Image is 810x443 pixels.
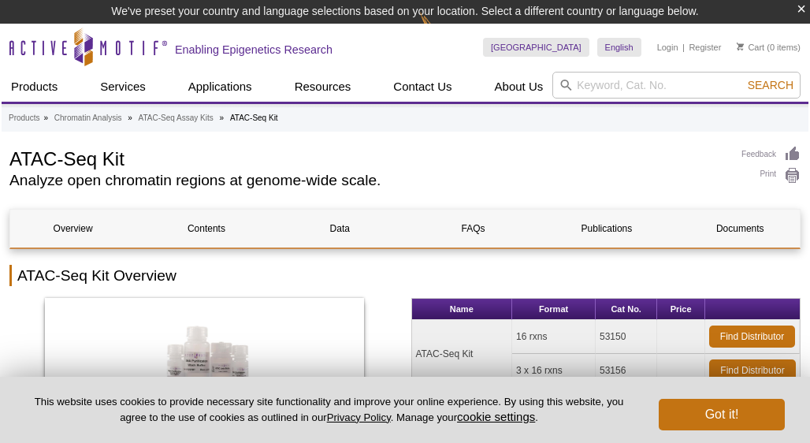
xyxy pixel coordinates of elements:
a: Contact Us [384,72,461,102]
td: 53150 [596,320,657,354]
a: Print [741,167,801,184]
a: Chromatin Analysis [54,111,122,125]
th: Price [657,299,705,320]
img: Your Cart [737,43,744,50]
li: ATAC-Seq Kit [230,114,278,122]
a: Feedback [741,146,801,163]
a: FAQs [411,210,536,248]
h2: ATAC-Seq Kit Overview [9,265,801,286]
a: Register [689,42,721,53]
a: Find Distributor [709,359,796,382]
a: Cart [737,42,764,53]
li: (0 items) [737,38,801,57]
img: Change Here [420,12,462,49]
a: Resources [285,72,361,102]
a: Publications [544,210,669,248]
button: Search [743,78,798,92]
li: » [128,114,132,122]
a: ATAC-Seq Assay Kits [139,111,214,125]
p: This website uses cookies to provide necessary site functionality and improve your online experie... [25,395,633,425]
td: 3 x 16 rxns [512,354,596,388]
a: [GEOGRAPHIC_DATA] [483,38,589,57]
a: Overview [10,210,136,248]
button: Got it! [659,399,785,430]
a: Data [277,210,403,248]
h2: Enabling Epigenetics Research [175,43,333,57]
a: About Us [485,72,553,102]
a: Find Distributor [709,326,795,348]
td: ATAC-Seq Kit [412,320,513,388]
th: Name [412,299,513,320]
a: Privacy Policy [327,411,391,423]
a: Products [9,111,39,125]
input: Keyword, Cat. No. [552,72,801,99]
a: English [597,38,641,57]
a: Products [2,72,67,102]
th: Cat No. [596,299,657,320]
a: Contents [143,210,269,248]
li: | [682,38,685,57]
a: Applications [179,72,262,102]
li: » [220,114,225,122]
a: Services [91,72,155,102]
a: Login [657,42,678,53]
h1: ATAC-Seq Kit [9,146,726,169]
li: » [43,114,48,122]
h2: Analyze open chromatin regions at genome-wide scale. [9,173,726,188]
a: Documents [678,210,803,248]
th: Format [512,299,596,320]
span: Search [748,79,793,91]
td: 16 rxns [512,320,596,354]
button: cookie settings [457,410,535,423]
td: 53156 [596,354,657,388]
